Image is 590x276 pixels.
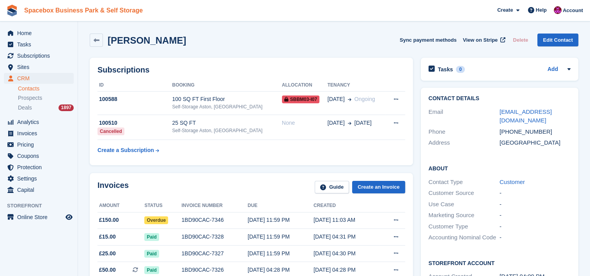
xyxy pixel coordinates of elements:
th: Created [314,200,379,212]
th: Amount [97,200,144,212]
div: [DATE] 04:30 PM [314,249,379,258]
div: - [500,222,571,231]
div: Cancelled [97,127,124,135]
div: 1897 [58,104,74,111]
div: [DATE] 04:28 PM [248,266,314,274]
a: Guide [315,181,349,194]
div: [PHONE_NUMBER] [500,127,571,136]
span: Sites [17,62,64,73]
a: Edit Contact [537,34,578,46]
span: Protection [17,162,64,173]
span: Paid [144,250,159,258]
a: Create a Subscription [97,143,159,157]
a: Deals 1897 [18,104,74,112]
span: [DATE] [354,119,372,127]
span: £150.00 [99,216,119,224]
a: Customer [500,179,525,185]
a: Create an Invoice [352,181,405,194]
span: Settings [17,173,64,184]
th: ID [97,79,172,92]
a: menu [4,62,74,73]
span: Tasks [17,39,64,50]
div: 1BD90CAC-7346 [181,216,247,224]
div: Customer Source [429,189,500,198]
span: Account [563,7,583,14]
div: Self-Storage Aston, [GEOGRAPHIC_DATA] [172,103,282,110]
span: Capital [17,184,64,195]
a: Preview store [64,212,74,222]
span: £50.00 [99,266,116,274]
span: Paid [144,233,159,241]
a: menu [4,39,74,50]
a: menu [4,173,74,184]
div: [DATE] 11:59 PM [248,249,314,258]
h2: Contact Details [429,96,571,102]
div: [DATE] 11:59 PM [248,233,314,241]
div: [DATE] 04:28 PM [314,266,379,274]
img: Shitika Balanath [554,6,562,14]
div: 100588 [97,95,172,103]
div: Contact Type [429,178,500,187]
a: menu [4,128,74,139]
span: Analytics [17,117,64,127]
span: View on Stripe [463,36,498,44]
img: stora-icon-8386f47178a22dfd0bd8f6a31ec36ba5ce8667c1dd55bd0f319d3a0aa187defe.svg [6,5,18,16]
span: Deals [18,104,32,111]
span: Overdue [144,216,168,224]
div: - [500,200,571,209]
div: Phone [429,127,500,136]
th: Booking [172,79,282,92]
a: Add [547,65,558,74]
span: Subscriptions [17,50,64,61]
span: Prospects [18,94,42,102]
span: Home [17,28,64,39]
th: Tenancy [328,79,385,92]
div: Use Case [429,200,500,209]
span: Help [536,6,547,14]
a: menu [4,212,74,223]
h2: Tasks [438,66,453,73]
a: Prospects [18,94,74,102]
div: Customer Type [429,222,500,231]
a: menu [4,117,74,127]
th: Allocation [282,79,328,92]
div: 1BD90CAC-7328 [181,233,247,241]
div: Self-Storage Aston, [GEOGRAPHIC_DATA] [172,127,282,134]
span: £25.00 [99,249,116,258]
h2: Invoices [97,181,129,194]
div: [DATE] 11:03 AM [314,216,379,224]
a: [EMAIL_ADDRESS][DOMAIN_NAME] [500,108,552,124]
h2: Storefront Account [429,259,571,267]
div: 100 SQ FT First Floor [172,95,282,103]
button: Delete [510,34,531,46]
h2: Subscriptions [97,65,405,74]
div: - [500,211,571,220]
span: Storefront [7,202,78,210]
a: menu [4,162,74,173]
div: 1BD90CAC-7327 [181,249,247,258]
a: menu [4,73,74,84]
button: Sync payment methods [400,34,457,46]
div: 0 [456,66,465,73]
div: - [500,189,571,198]
th: Invoice number [181,200,247,212]
span: SBBM03-I07 [282,96,319,103]
div: None [282,119,328,127]
div: [DATE] 11:59 PM [248,216,314,224]
div: Accounting Nominal Code [429,233,500,242]
div: [DATE] 04:31 PM [314,233,379,241]
a: Spacebox Business Park & Self Storage [21,4,146,17]
div: [GEOGRAPHIC_DATA] [500,138,571,147]
span: [DATE] [328,95,345,103]
span: Create [497,6,513,14]
div: Email [429,108,500,125]
a: menu [4,150,74,161]
div: Marketing Source [429,211,500,220]
span: Online Store [17,212,64,223]
a: Contacts [18,85,74,92]
span: Ongoing [354,96,375,102]
a: menu [4,28,74,39]
a: menu [4,139,74,150]
span: [DATE] [328,119,345,127]
span: £15.00 [99,233,116,241]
